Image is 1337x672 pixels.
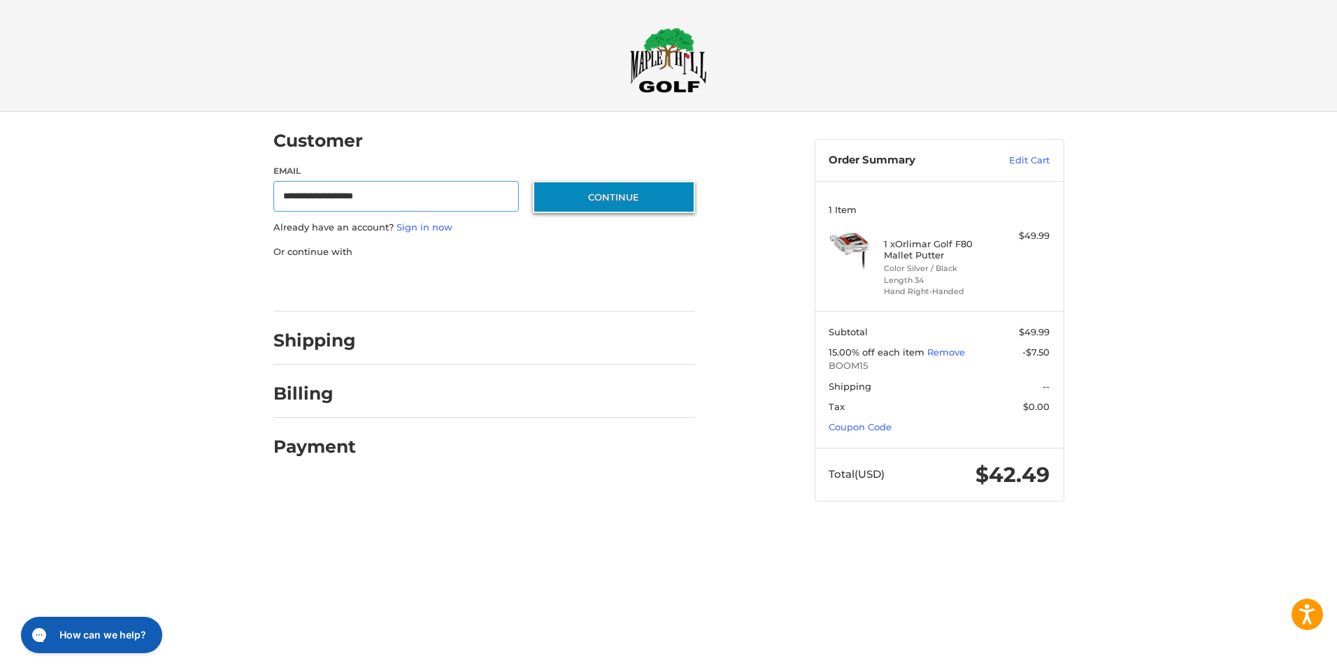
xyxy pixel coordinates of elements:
span: Shipping [829,381,871,392]
span: Subtotal [829,326,868,337]
a: Edit Cart [979,154,1050,168]
span: 15.00% off each item [829,346,927,358]
p: Already have an account? [273,221,695,235]
span: Total (USD) [829,467,885,481]
div: $49.99 [994,229,1050,243]
h3: 1 Item [829,204,1050,215]
a: Sign in now [396,221,452,233]
span: -- [1043,381,1050,392]
a: Remove [927,346,965,358]
h3: Order Summary [829,154,979,168]
h2: Customer [273,130,363,152]
a: Coupon Code [829,421,892,432]
span: $42.49 [975,462,1050,488]
iframe: Gorgias live chat messenger [14,612,166,658]
iframe: PayPal-venmo [506,272,610,298]
span: $0.00 [1023,401,1050,412]
span: BOOM15 [829,359,1050,373]
label: Email [273,165,520,177]
h2: Billing [273,383,355,404]
span: -$7.50 [1022,346,1050,358]
iframe: PayPal-paypal [269,272,373,298]
h4: 1 x Orlimar Golf F80 Mallet Putter [884,238,991,261]
li: Hand Right-Handed [884,286,991,298]
img: Maple Hill Golf [630,27,707,93]
li: Length 34 [884,275,991,286]
iframe: Google Customer Reviews [1222,634,1337,672]
iframe: PayPal-paylater [387,272,492,298]
button: Continue [533,181,695,213]
p: Or continue with [273,245,695,259]
span: Tax [829,401,845,412]
h2: Payment [273,436,356,458]
h2: Shipping [273,330,356,351]
li: Color Silver / Black [884,263,991,275]
span: $49.99 [1019,326,1050,337]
